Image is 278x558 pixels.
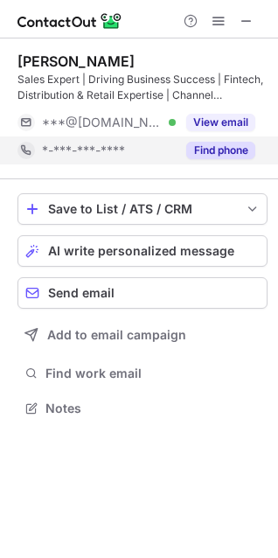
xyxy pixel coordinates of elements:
div: Sales Expert | Driving Business Success | Fintech, Distribution & Retail Expertise | Channel Mana... [17,72,268,103]
button: Notes [17,396,268,421]
span: ***@[DOMAIN_NAME] [42,115,163,130]
button: Reveal Button [186,142,255,159]
span: Send email [48,286,115,300]
div: [PERSON_NAME] [17,52,135,70]
button: AI write personalized message [17,235,268,267]
button: Add to email campaign [17,319,268,351]
button: save-profile-one-click [17,193,268,225]
span: Find work email [45,366,261,381]
span: AI write personalized message [48,244,234,258]
div: Save to List / ATS / CRM [48,202,237,216]
span: Notes [45,401,261,416]
button: Reveal Button [186,114,255,131]
button: Find work email [17,361,268,386]
img: ContactOut v5.3.10 [17,10,122,31]
button: Send email [17,277,268,309]
span: Add to email campaign [47,328,186,342]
